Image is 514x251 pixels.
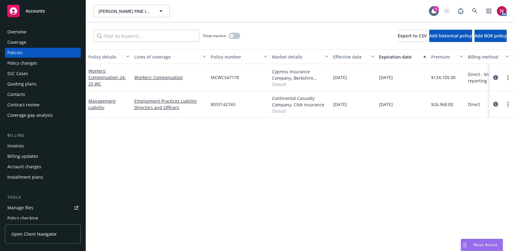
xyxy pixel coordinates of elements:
a: more [504,101,512,108]
button: Add historical policy [429,30,472,42]
a: Contacts [5,89,81,99]
a: Start snowing [441,5,453,17]
a: Coverage gap analysis [5,110,81,120]
a: Quoting plans [5,79,81,89]
button: Policy details [86,49,132,64]
a: Switch app [483,5,495,17]
a: Directors and Officers [134,104,206,111]
span: [DATE] [333,101,347,108]
a: Management Liability [88,98,116,110]
div: Invoices [7,141,24,151]
div: Overview [7,27,26,37]
a: Search [469,5,481,17]
a: Report a Bug [455,5,467,17]
button: Export to CSV [398,30,427,42]
div: Contacts [7,89,25,99]
span: [DATE] [379,101,393,108]
a: Installment plans [5,172,81,182]
a: Policy changes [5,58,81,68]
div: Coverage gap analysis [7,110,53,120]
span: Direct - Monthly reporting [468,71,509,84]
div: Tools [5,194,81,200]
a: Employment Practices Liability [134,98,206,104]
a: Policies [5,48,81,58]
div: Policies [7,48,23,58]
span: Add BOR policy [475,33,507,39]
span: $134,105.00 [431,74,456,81]
a: Overview [5,27,81,37]
div: Lines of coverage [134,54,199,60]
a: circleInformation [492,101,499,108]
div: Billing [5,132,81,139]
a: Coverage [5,37,81,47]
button: Effective date [331,49,377,64]
a: Billing updates [5,151,81,161]
div: Policy checking [7,213,38,223]
button: Premium [429,49,465,64]
div: Market details [272,54,322,60]
span: Show inactive [203,33,226,38]
span: Export to CSV [398,33,427,39]
span: [PERSON_NAME] FINE ICE CREAMS LLC [99,8,151,14]
div: Effective date [333,54,367,60]
button: Expiration date [377,49,429,64]
span: $26,968.00 [431,101,453,108]
a: Invoices [5,141,81,151]
div: Coverage [7,37,26,47]
span: [DATE] [379,74,393,81]
span: Add historical policy [429,33,472,39]
a: circleInformation [492,74,499,81]
button: Lines of coverage [132,49,208,64]
a: Workers' Compensation [88,68,126,87]
div: Policy number [211,54,260,60]
button: Billing method [465,49,511,64]
button: Add BOR policy [475,30,507,42]
a: Workers' Compensation [134,74,206,81]
div: Quoting plans [7,79,36,89]
input: Filter by keyword... [93,30,199,42]
span: Nova Assist [474,242,498,247]
a: SSC Cases [5,69,81,78]
span: 8033142743 [211,101,235,108]
div: Manage files [7,203,33,213]
button: Market details [270,49,331,64]
a: Accounts [5,2,81,20]
span: Show all [272,108,328,113]
a: Account charges [5,162,81,172]
div: Expiration date [379,54,419,60]
div: Account charges [7,162,41,172]
div: 5 [433,6,439,12]
a: Policy checking [5,213,81,223]
a: Manage files [5,203,81,213]
div: Policy details [88,54,123,60]
div: Premium [431,54,456,60]
div: Contract review [7,100,39,110]
span: Accounts [26,9,45,13]
div: Policy changes [7,58,37,68]
span: Open Client Navigator [11,231,57,237]
div: Continental Casualty Company, CNA Insurance [272,95,328,108]
div: Cypress Insurance Company, Berkshire Hathaway Homestate Companies (BHHC) [272,68,328,81]
button: Policy number [208,49,270,64]
div: Installment plans [7,172,43,182]
div: Billing method [468,54,502,60]
button: Nova Assist [461,239,503,251]
div: SSC Cases [7,69,28,78]
button: [PERSON_NAME] FINE ICE CREAMS LLC [93,5,170,17]
a: more [504,74,512,81]
span: Direct [468,101,480,108]
a: Contract review [5,100,81,110]
span: MCWC547178 [211,74,239,81]
div: Billing updates [7,151,38,161]
img: photo [497,6,507,16]
span: Show all [272,81,328,86]
div: Drag to move [461,239,469,251]
span: [DATE] [333,74,347,81]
